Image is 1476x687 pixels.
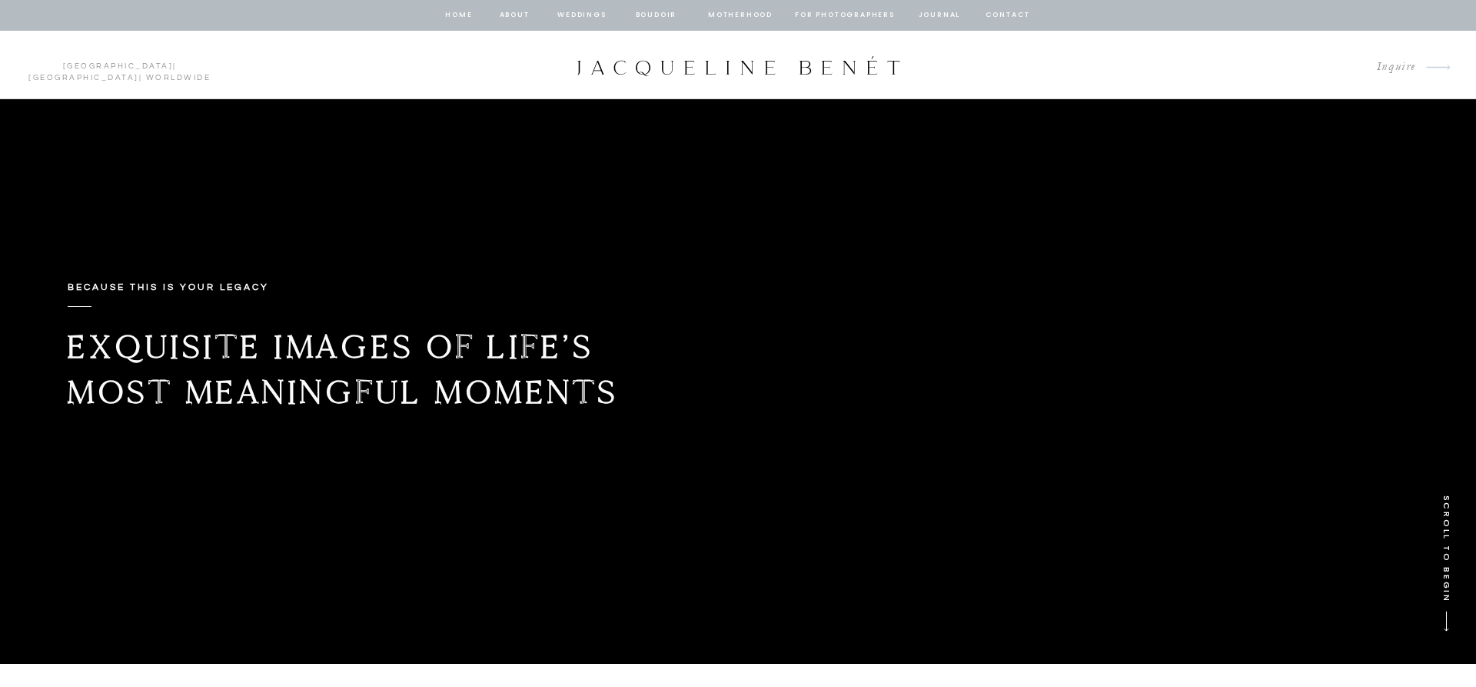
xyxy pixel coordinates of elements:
a: for photographers [795,8,895,22]
a: journal [916,8,963,22]
a: [GEOGRAPHIC_DATA] [63,62,174,70]
a: Motherhood [708,8,772,22]
a: BOUDOIR [634,8,678,22]
p: SCROLL TO BEGIN [1435,495,1454,625]
b: Exquisite images of life’s most meaningful moments [67,326,619,412]
a: contact [983,8,1032,22]
a: about [498,8,530,22]
p: | | Worldwide [22,61,218,70]
a: Weddings [556,8,608,22]
a: [GEOGRAPHIC_DATA] [28,74,139,82]
a: home [444,8,474,22]
b: Because this is your legacy [68,282,269,292]
a: Inquire [1365,57,1416,78]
